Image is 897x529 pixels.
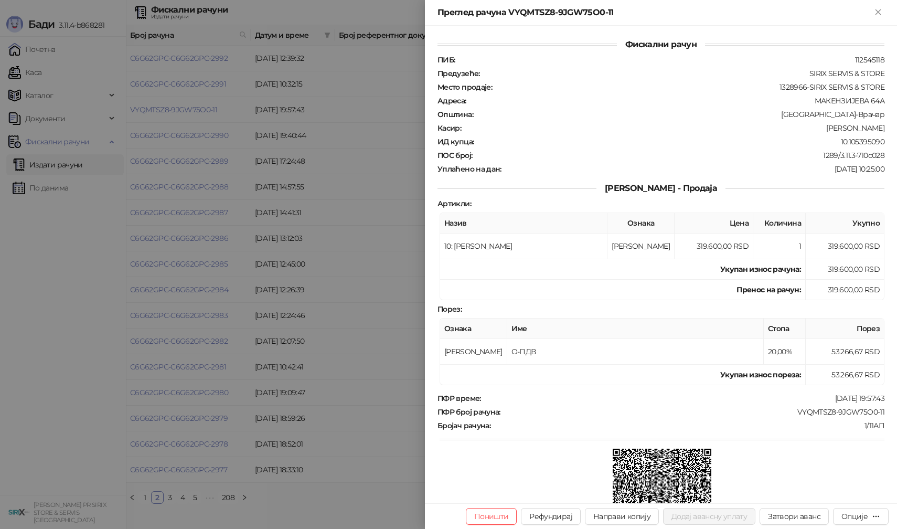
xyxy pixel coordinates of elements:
strong: ИД купца : [437,137,474,146]
button: Close [872,6,884,19]
strong: ПИБ : [437,55,455,65]
strong: Место продаје : [437,82,492,92]
td: 53.266,67 RSD [806,339,884,365]
div: 1328966-SIRIX SERVIS & STORE [493,82,885,92]
strong: ПФР време : [437,394,481,403]
button: Рефундирај [521,508,581,525]
strong: Укупан износ пореза: [720,370,801,379]
div: SIRIX SERVIS & STORE [481,69,885,78]
td: 10: [PERSON_NAME] [440,234,607,259]
strong: Адреса : [437,96,466,105]
th: Стопа [764,319,806,339]
strong: ПФР број рачуна : [437,407,500,417]
div: [DATE] 10:25:00 [503,164,885,174]
th: Цена [675,213,753,234]
td: [PERSON_NAME] [607,234,675,259]
th: Укупно [806,213,884,234]
strong: Касир : [437,123,461,133]
td: [PERSON_NAME] [440,339,507,365]
span: Направи копију [593,512,650,521]
strong: Артикли : [437,199,471,208]
div: [DATE] 19:57:43 [482,394,885,403]
strong: Предузеће : [437,69,480,78]
div: МАКЕНЗИЈЕВА 64А [467,96,885,105]
strong: Уплаћено на дан : [437,164,501,174]
strong: Укупан износ рачуна : [720,264,801,274]
div: Преглед рачуна VYQMTSZ8-9JGW75O0-11 [437,6,872,19]
th: Порез [806,319,884,339]
th: Име [507,319,764,339]
strong: Пренос на рачун : [736,285,801,294]
div: VYQMTSZ8-9JGW75O0-11 [501,407,885,417]
span: [PERSON_NAME] - Продаја [596,183,725,193]
button: Додај авансну уплату [663,508,755,525]
button: Поништи [466,508,517,525]
td: 319.600,00 RSD [806,280,884,300]
div: 112545118 [456,55,885,65]
strong: ПОС број : [437,151,472,160]
td: 319.600,00 RSD [675,234,753,259]
button: Опције [833,508,889,525]
th: Ознака [440,319,507,339]
td: 319.600,00 RSD [806,259,884,280]
th: Количина [753,213,806,234]
strong: Порез : [437,304,462,314]
div: Опције [841,512,868,521]
td: О-ПДВ [507,339,764,365]
div: [PERSON_NAME] [462,123,885,133]
td: 1 [753,234,806,259]
th: Назив [440,213,607,234]
td: 20,00% [764,339,806,365]
div: 1/11АП [492,421,885,430]
button: Затвори аванс [760,508,829,525]
strong: Општина : [437,110,473,119]
td: 53.266,67 RSD [806,365,884,385]
div: [GEOGRAPHIC_DATA]-Врачар [474,110,885,119]
button: Направи копију [585,508,659,525]
div: 10:105395090 [475,137,885,146]
span: Фискални рачун [617,39,705,49]
strong: Бројач рачуна : [437,421,490,430]
td: 319.600,00 RSD [806,234,884,259]
th: Ознака [607,213,675,234]
div: 1289/3.11.3-710c028 [473,151,885,160]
